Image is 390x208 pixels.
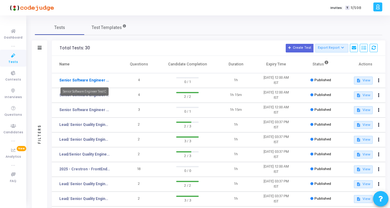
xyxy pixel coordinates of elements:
[176,78,198,85] span: 0 / 1
[176,152,198,159] span: 2 / 3
[119,162,159,177] td: 18
[356,108,361,112] mat-icon: description
[60,46,90,51] div: Total Tests: 30
[256,103,296,118] td: [DATE] 12:00 AM IST
[256,118,296,132] td: [DATE] 03:37 PM IST
[314,197,331,201] span: Published
[297,56,345,73] th: Status
[59,196,110,202] a: Lead/ Senior Quality Engineer Test 4
[356,197,361,201] mat-icon: description
[59,122,110,127] a: Lead/ Senior Quality Engineer Test 8
[345,56,385,73] th: Actions
[119,56,159,73] th: Questions
[286,44,313,52] button: Create Test
[4,112,22,118] span: Questions
[10,179,16,184] span: FAQ
[356,152,361,157] mat-icon: description
[314,108,331,112] span: Published
[354,77,373,85] button: View
[354,121,373,129] button: View
[6,154,21,160] span: Analytics
[356,138,361,142] mat-icon: description
[256,56,296,73] th: Expiry Time
[216,103,256,118] td: 1h 15m
[354,165,373,173] button: View
[5,77,21,82] span: Contests
[176,123,198,129] span: 2 / 3
[60,87,109,96] div: Senior Software Engineer Test C
[216,162,256,177] td: 1h
[354,151,373,159] button: View
[59,107,110,113] a: Senior Software Engineer Test A
[216,192,256,206] td: 1h
[216,177,256,192] td: 1h
[119,73,159,88] td: 4
[119,192,159,206] td: 2
[314,137,331,141] span: Published
[351,5,361,10] span: 11/598
[216,147,256,162] td: 1h
[176,167,198,173] span: 0 / 0
[354,136,373,144] button: View
[356,93,361,98] mat-icon: description
[315,44,348,52] button: Export Report
[216,73,256,88] td: 1h
[176,138,198,144] span: 3 / 3
[216,88,256,103] td: 1h 15m
[354,91,373,99] button: View
[216,132,256,147] td: 1h
[92,24,122,31] span: Test Templates
[119,147,159,162] td: 2
[176,108,198,114] span: 0 / 1
[356,167,361,172] mat-icon: description
[176,182,198,188] span: 2 / 2
[176,197,198,203] span: 3 / 3
[59,152,110,157] a: Lead/Senior Quality Engineer Test 6
[216,118,256,132] td: 1h
[119,177,159,192] td: 2
[256,132,296,147] td: [DATE] 03:37 PM IST
[54,24,65,31] span: Tests
[119,103,159,118] td: 3
[4,35,23,40] span: Dashboard
[256,147,296,162] td: [DATE] 03:37 PM IST
[354,106,373,114] button: View
[119,88,159,103] td: 4
[5,95,22,100] span: Interviews
[59,166,110,172] a: 2025 - Crestron - FrontEndDevlopment - Coding-Test 2
[52,56,119,73] th: Name
[354,195,373,203] button: View
[8,60,18,65] span: Tests
[354,180,373,188] button: View
[256,162,296,177] td: [DATE] 12:00 AM IST
[17,146,26,151] span: New
[256,177,296,192] td: [DATE] 03:37 PM IST
[3,130,23,135] span: Candidates
[314,78,331,82] span: Published
[119,132,159,147] td: 2
[330,5,343,10] label: Invites:
[119,118,159,132] td: 2
[356,78,361,83] mat-icon: description
[59,181,110,187] a: Lead/ Senior Quality Engineer Test 5
[59,137,110,142] a: Lead/ Senior Quality Engineer Test 7
[314,123,331,127] span: Published
[216,56,256,73] th: Duration
[256,73,296,88] td: [DATE] 12:00 AM IST
[356,123,361,127] mat-icon: description
[176,93,198,99] span: 2 / 2
[159,56,216,73] th: Candidate Completion
[314,93,331,97] span: Published
[314,167,331,171] span: Published
[356,182,361,186] mat-icon: description
[8,2,54,14] img: logo
[37,100,42,168] div: Filters
[345,6,349,10] span: T
[314,152,331,156] span: Published
[314,182,331,186] span: Published
[59,77,110,83] a: Senior Software Engineer Test C
[256,192,296,206] td: [DATE] 03:37 PM IST
[256,88,296,103] td: [DATE] 12:00 AM IST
